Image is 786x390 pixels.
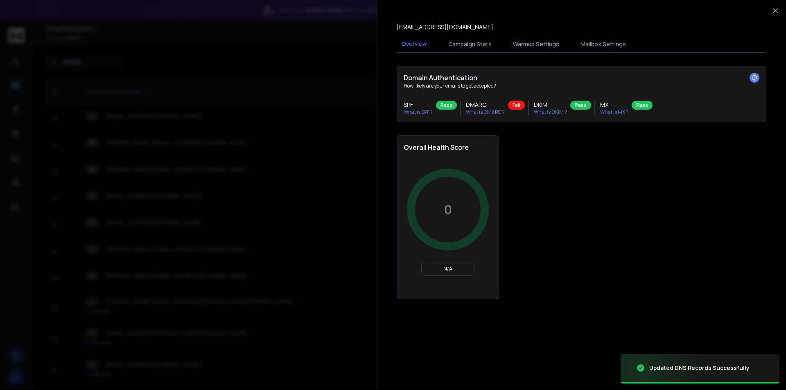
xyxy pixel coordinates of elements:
h3: DMARC [466,101,505,109]
div: Pass [570,101,591,110]
h3: MX [600,101,628,109]
p: What is MX ? [600,109,628,115]
h3: SPF [404,101,433,109]
div: Updated DNS Records Successfully [649,364,750,372]
div: Pass [436,101,457,110]
p: N/A [425,266,471,272]
button: Overview [397,35,432,54]
p: What is DMARC ? [466,109,505,115]
h2: Overall Health Score [404,142,492,152]
h3: DKIM [534,101,567,109]
p: What is SPF ? [404,109,433,115]
p: How likely are your emails to get accepted? [404,83,759,89]
div: Pass [632,101,653,110]
h2: Domain Authentication [404,73,759,83]
div: Fail [508,101,525,110]
button: Warmup Settings [508,35,564,53]
button: Mailbox Settings [576,35,631,53]
p: [EMAIL_ADDRESS][DOMAIN_NAME] [397,23,493,31]
button: Campaign Stats [443,35,497,53]
p: 0 [444,202,452,217]
p: What is DKIM ? [534,109,567,115]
